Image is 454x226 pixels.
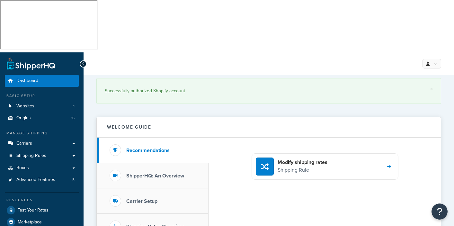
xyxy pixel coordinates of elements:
[126,173,184,179] h3: ShipperHQ: An Overview
[5,174,79,186] a: Advanced Features5
[5,131,79,136] div: Manage Shipping
[5,93,79,99] div: Basic Setup
[430,86,433,92] a: ×
[5,204,79,216] a: Test Your Rates
[126,198,157,204] h3: Carrier Setup
[16,104,34,109] span: Websites
[5,112,79,124] a: Origins16
[107,125,151,130] h2: Welcome Guide
[16,115,31,121] span: Origins
[16,177,55,183] span: Advanced Features
[18,208,49,213] span: Test Your Rates
[73,104,75,109] span: 1
[278,159,327,166] h4: Modify shipping rates
[16,141,32,146] span: Carriers
[71,115,75,121] span: 16
[5,150,79,162] a: Shipping Rules
[432,203,448,220] button: Open Resource Center
[126,148,170,153] h3: Recommendations
[5,138,79,149] a: Carriers
[97,117,441,138] button: Welcome Guide
[5,112,79,124] li: Origins
[16,78,38,84] span: Dashboard
[5,174,79,186] li: Advanced Features
[278,166,327,174] p: Shipping Rule
[5,100,79,112] a: Websites1
[5,197,79,203] div: Resources
[5,100,79,112] li: Websites
[16,153,46,158] span: Shipping Rules
[18,220,42,225] span: Marketplace
[16,165,29,171] span: Boxes
[5,162,79,174] a: Boxes
[5,75,79,87] a: Dashboard
[105,86,433,95] div: Successfully authorized Shopify account
[72,177,75,183] span: 5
